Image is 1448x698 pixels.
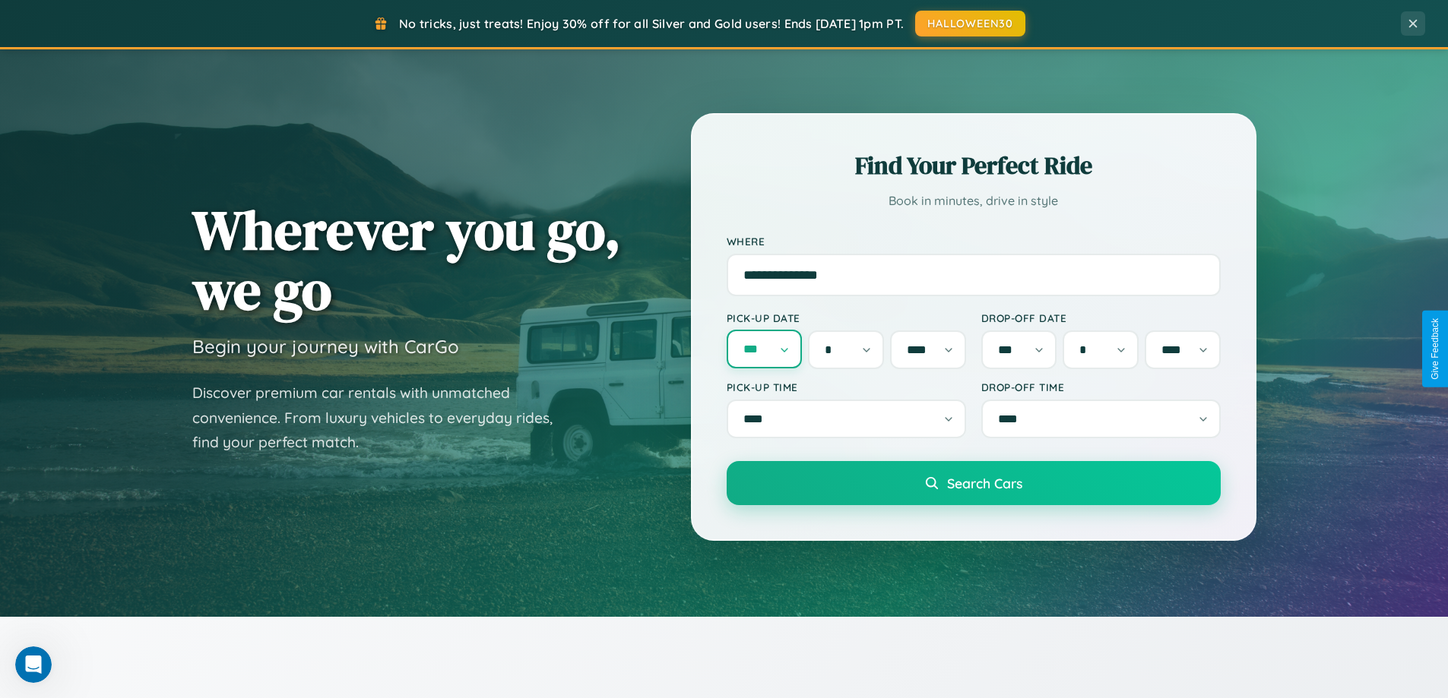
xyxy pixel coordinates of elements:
[727,149,1221,182] h2: Find Your Perfect Ride
[727,311,966,324] label: Pick-up Date
[727,381,966,393] label: Pick-up Time
[727,190,1221,212] p: Book in minutes, drive in style
[727,235,1221,248] label: Where
[915,11,1025,36] button: HALLOWEEN30
[1430,318,1440,380] div: Give Feedback
[192,335,459,358] h3: Begin your journey with CarGo
[981,381,1221,393] label: Drop-off Time
[399,16,904,31] span: No tricks, just treats! Enjoy 30% off for all Silver and Gold users! Ends [DATE] 1pm PT.
[192,381,572,455] p: Discover premium car rentals with unmatched convenience. From luxury vehicles to everyday rides, ...
[947,475,1022,491] span: Search Cars
[15,646,52,683] iframe: Intercom live chat
[727,461,1221,505] button: Search Cars
[981,311,1221,324] label: Drop-off Date
[192,200,621,320] h1: Wherever you go, we go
